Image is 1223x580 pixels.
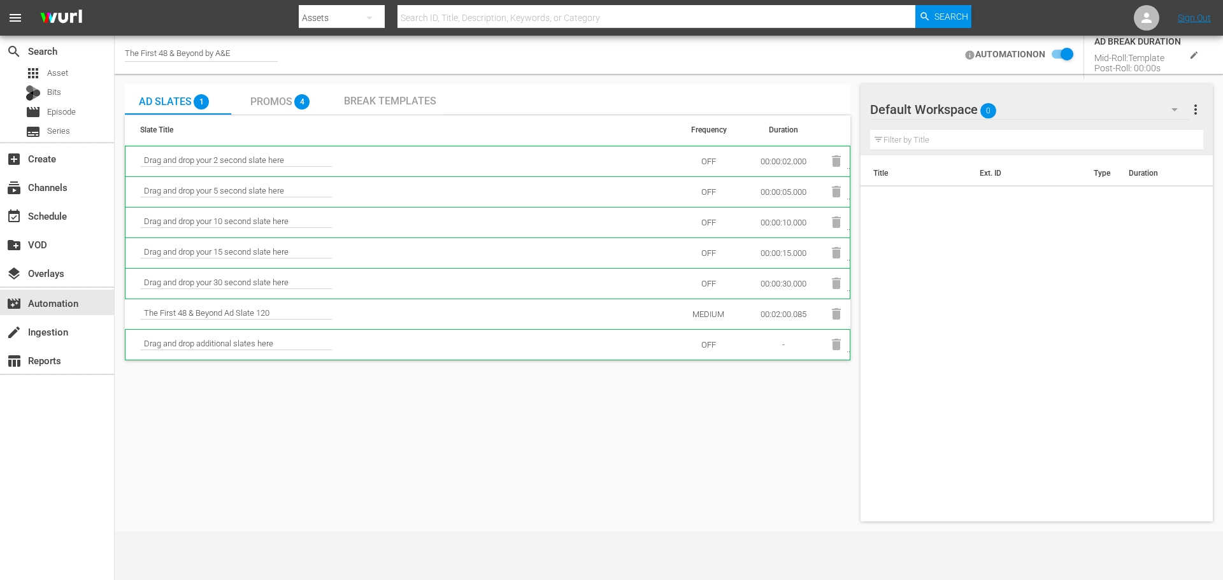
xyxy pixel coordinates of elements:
[6,180,22,195] span: Channels
[1181,42,1207,68] button: edit
[743,176,823,207] td: 00:00:05.000
[250,95,292,108] span: Promos
[47,67,68,80] span: Asset
[47,125,70,138] span: Series
[674,115,744,145] th: Frequency
[673,299,743,329] td: MEDIUM
[972,155,1086,191] th: Ext. ID
[673,237,743,268] td: OFF
[125,115,674,145] th: Slate Title
[1188,94,1203,125] button: more_vert
[294,94,310,110] span: 4
[141,216,332,228] span: Drag and drop your 10 second slate here
[743,268,823,299] td: 00:00:30.000
[980,97,996,124] span: 0
[6,209,22,224] span: Schedule
[1188,102,1203,117] span: more_vert
[337,84,443,115] button: Break Templates
[194,94,209,110] span: 1
[141,278,332,289] span: Drag and drop your 30 second slate here
[743,207,823,237] td: 00:00:10.000
[673,329,743,360] td: OFF
[25,124,41,139] span: Series
[743,329,823,360] td: -
[25,66,41,81] span: Asset
[975,50,1045,59] h4: AUTOMATION ON
[141,247,332,258] span: Drag and drop your 15 second slate here
[139,95,192,108] span: Ad Slates
[673,146,743,176] td: OFF
[141,339,332,350] span: Drag and drop additional slates here
[1178,13,1211,23] a: Sign Out
[25,85,41,101] div: Bits
[870,92,1190,127] div: Default Workspace
[1086,155,1121,191] th: Type
[673,176,743,207] td: OFF
[934,5,968,28] span: Search
[1121,155,1198,191] th: Duration
[125,84,231,115] button: Ad Slates 1
[8,10,23,25] span: menu
[6,44,22,59] span: Search
[141,308,332,320] span: The First 48 & Beyond Ad Slate 120
[6,237,22,253] span: VOD
[743,146,823,176] td: 00:00:02.000
[673,268,743,299] td: OFF
[31,3,92,33] img: ans4CAIJ8jUAAAAAAAAAAAAAAAAAAAAAAAAgQb4GAAAAAAAAAAAAAAAAAAAAAAAAJMjXAAAAAAAAAAAAAAAAAAAAAAAAgAT5G...
[141,186,332,197] span: Drag and drop your 5 second slate here
[6,266,22,281] span: Overlays
[47,106,76,118] span: Episode
[1094,53,1164,63] div: Mid-Roll: Template
[861,155,973,191] th: Title
[125,48,278,62] div: The First 48 & Beyond by A&E
[231,84,338,115] button: Promos 4
[47,86,61,99] span: Bits
[6,296,22,311] span: Automation
[125,115,850,360] div: Ad Slates 1
[25,104,41,120] span: Episode
[743,299,823,329] td: 00:02:00.085
[141,155,332,167] span: Drag and drop your 2 second slate here
[915,5,971,28] button: Search
[1094,63,1161,73] div: Post-Roll: 00:00s
[6,353,22,369] span: Reports
[673,207,743,237] td: OFF
[6,325,22,340] span: Ingestion
[744,115,824,145] th: Duration
[6,152,22,167] span: Create
[344,95,436,107] span: Break Templates
[743,237,823,268] td: 00:00:15.000
[1094,36,1181,46] div: AD BREAK DURATION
